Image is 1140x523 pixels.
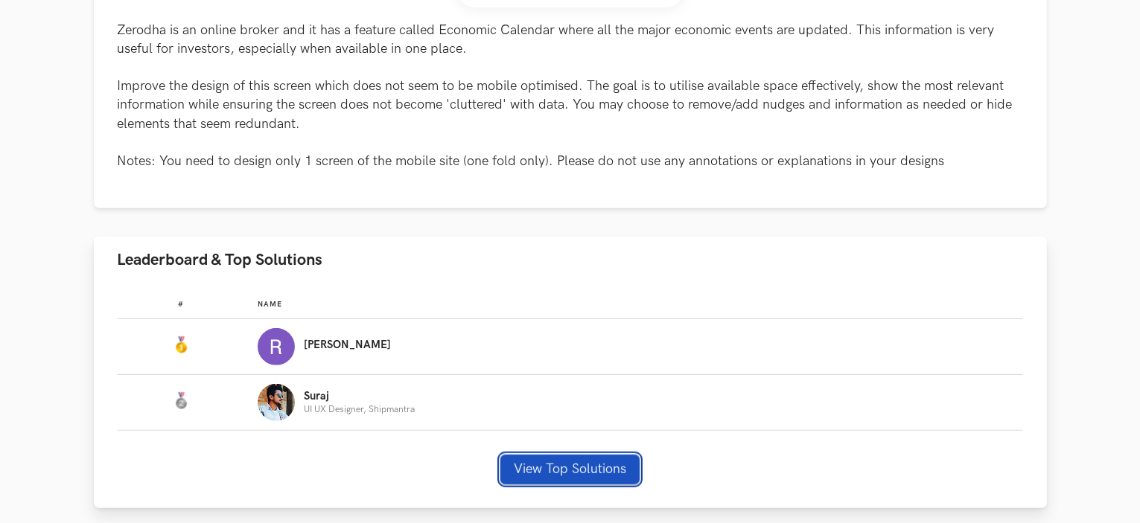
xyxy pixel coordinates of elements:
[94,283,1047,508] div: Leaderboard & Top Solutions
[258,384,295,421] img: Profile photo
[258,300,282,309] span: Name
[118,288,1023,431] table: Leaderboard
[172,336,190,354] img: Gold Medal
[178,300,184,309] span: #
[304,405,415,414] p: UI UX Designer, Shipmantra
[118,21,1023,171] p: Zerodha is an online broker and it has a feature called Economic Calendar where all the major eco...
[94,237,1047,283] button: Leaderboard & Top Solutions
[118,250,323,270] span: Leaderboard & Top Solutions
[304,339,391,351] p: [PERSON_NAME]
[258,328,295,365] img: Profile photo
[304,391,415,402] p: Suraj
[172,392,190,410] img: Silver Medal
[500,455,640,484] button: View Top Solutions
